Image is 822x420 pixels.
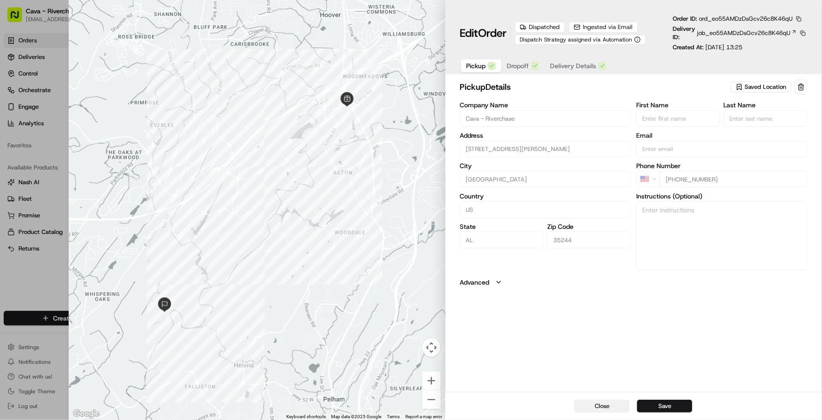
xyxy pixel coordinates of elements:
label: Country [460,193,631,199]
input: Enter city [460,171,631,187]
span: Knowledge Base [18,134,71,143]
span: API Documentation [87,134,148,143]
input: Enter zip code [547,232,631,248]
h2: pickup Details [460,81,729,93]
img: 1736555255976-a54dd68f-1ca7-489b-9aae-adbdc363a1c4 [9,88,26,105]
div: We're available if you need us! [31,97,117,105]
h1: Edit [460,26,507,41]
span: Delivery Details [550,61,597,70]
span: Saved Location [745,83,787,91]
span: Ingested via Email [583,23,633,31]
button: Zoom in [422,372,441,390]
span: Dispatch Strategy assigned via Automation [520,36,633,43]
div: Start new chat [31,88,151,97]
button: Dispatch Strategy assigned via Automation [515,35,646,45]
label: Phone Number [636,163,807,169]
label: City [460,163,631,169]
a: 📗Knowledge Base [6,130,74,146]
button: Save [637,400,692,413]
label: Instructions (Optional) [636,193,807,199]
label: State [460,223,544,230]
input: Enter email [636,140,807,157]
button: Map camera controls [422,338,441,357]
p: Created At: [673,43,743,52]
input: Enter phone number [660,171,807,187]
div: Delivery ID: [673,25,807,41]
span: ord_eo55AMDzDsGcv26c8K46qU [699,15,793,23]
div: 💻 [78,134,85,142]
a: 💻API Documentation [74,130,152,146]
label: First Name [636,102,720,108]
span: Map data ©2025 Google [331,414,382,419]
button: Ingested via Email [569,22,638,33]
input: Enter last name [724,110,807,127]
div: 📗 [9,134,17,142]
a: Powered byPylon [65,156,112,163]
input: Enter state [460,232,544,248]
label: Company Name [460,102,631,108]
span: Pickup [467,61,486,70]
input: Got a question? Start typing here... [24,59,166,69]
a: Report a map error [406,414,443,419]
label: Zip Code [547,223,631,230]
a: Terms (opens in new tab) [387,414,400,419]
div: Dispatched [515,22,565,33]
a: Open this area in Google Maps (opens a new window) [71,408,101,420]
span: [DATE] 13:25 [706,43,743,51]
button: Advanced [460,278,807,287]
a: job_eo55AMDzDsGcv26c8K46qU [698,29,797,37]
input: Enter first name [636,110,720,127]
button: Start new chat [157,91,168,102]
img: Nash [9,9,28,28]
label: Address [460,132,631,139]
label: Email [636,132,807,139]
input: Enter company name [460,110,631,127]
span: Pylon [92,156,112,163]
p: Welcome 👋 [9,37,168,52]
label: Advanced [460,278,490,287]
span: Dropoff [507,61,529,70]
img: Google [71,408,101,420]
span: Order [479,26,507,41]
span: job_eo55AMDzDsGcv26c8K46qU [698,29,791,37]
label: Last Name [724,102,807,108]
button: Close [574,400,630,413]
input: 3076 John Hawkins Pkwy, Birmingham, AL 35244, USA [460,140,631,157]
p: Order ID: [673,15,793,23]
button: Keyboard shortcuts [286,414,326,420]
button: Zoom out [422,391,441,409]
button: Saved Location [731,81,793,93]
input: Enter country [460,201,631,218]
